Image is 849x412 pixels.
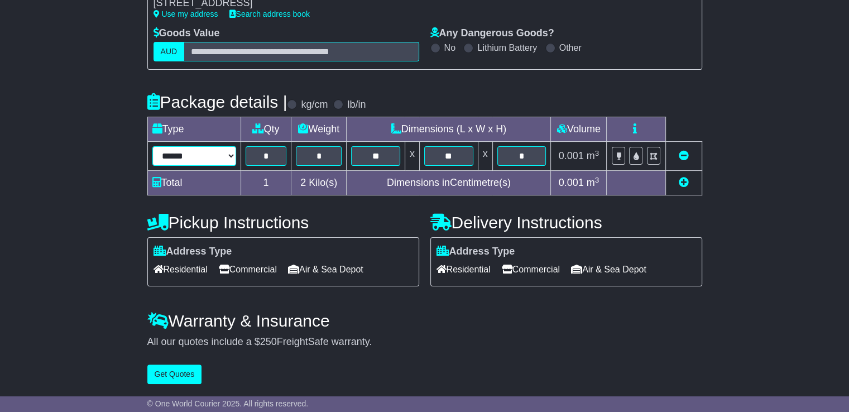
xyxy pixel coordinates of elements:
[154,246,232,258] label: Address Type
[430,27,554,40] label: Any Dangerous Goods?
[347,171,551,195] td: Dimensions in Centimetre(s)
[478,142,492,171] td: x
[147,213,419,232] h4: Pickup Instructions
[559,42,582,53] label: Other
[679,177,689,188] a: Add new item
[347,99,366,111] label: lb/in
[559,177,584,188] span: 0.001
[147,365,202,384] button: Get Quotes
[559,150,584,161] span: 0.001
[477,42,537,53] label: Lithium Battery
[147,171,241,195] td: Total
[300,177,306,188] span: 2
[301,99,328,111] label: kg/cm
[595,149,599,157] sup: 3
[587,177,599,188] span: m
[405,142,419,171] td: x
[241,117,291,142] td: Qty
[260,336,277,347] span: 250
[571,261,646,278] span: Air & Sea Depot
[288,261,363,278] span: Air & Sea Depot
[154,27,220,40] label: Goods Value
[679,150,689,161] a: Remove this item
[154,42,185,61] label: AUD
[437,261,491,278] span: Residential
[291,171,347,195] td: Kilo(s)
[551,117,607,142] td: Volume
[241,171,291,195] td: 1
[595,176,599,184] sup: 3
[147,336,702,348] div: All our quotes include a $ FreightSafe warranty.
[502,261,560,278] span: Commercial
[347,117,551,142] td: Dimensions (L x W x H)
[219,261,277,278] span: Commercial
[229,9,310,18] a: Search address book
[444,42,455,53] label: No
[154,261,208,278] span: Residential
[147,117,241,142] td: Type
[147,93,287,111] h4: Package details |
[154,9,218,18] a: Use my address
[430,213,702,232] h4: Delivery Instructions
[147,399,309,408] span: © One World Courier 2025. All rights reserved.
[437,246,515,258] label: Address Type
[291,117,347,142] td: Weight
[587,150,599,161] span: m
[147,312,702,330] h4: Warranty & Insurance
